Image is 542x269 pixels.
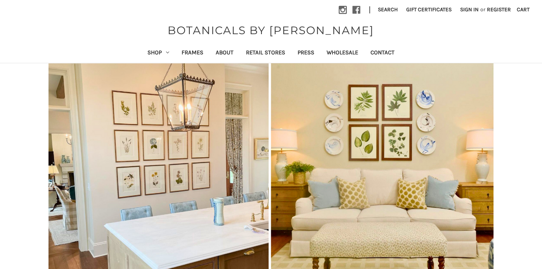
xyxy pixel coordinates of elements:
a: Retail Stores [240,44,291,63]
a: Shop [141,44,175,63]
span: or [480,5,486,14]
li: | [366,4,374,16]
a: BOTANICALS BY [PERSON_NAME] [164,22,378,38]
a: Wholesale [320,44,364,63]
a: Contact [364,44,401,63]
span: Cart [517,6,530,13]
a: Press [291,44,320,63]
a: About [210,44,240,63]
a: Frames [175,44,210,63]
